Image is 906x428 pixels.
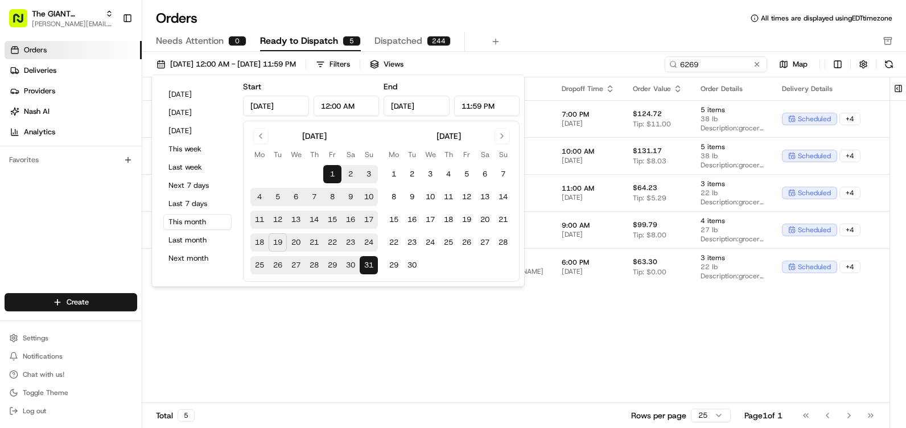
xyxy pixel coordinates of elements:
[403,211,421,229] button: 16
[633,231,666,240] span: Tip: $8.00
[633,146,662,155] span: $131.17
[80,192,138,201] a: Powered byPylon
[701,216,764,225] span: 4 items
[436,130,461,142] div: [DATE]
[476,149,494,160] th: Saturday
[163,105,232,121] button: [DATE]
[458,188,476,206] button: 12
[5,385,137,401] button: Toggle Theme
[250,211,269,229] button: 11
[403,188,421,206] button: 9
[633,257,657,266] span: $63.30
[5,102,142,121] a: Nash AI
[11,46,207,64] p: Welcome 👋
[305,233,323,252] button: 21
[323,256,341,274] button: 29
[287,256,305,274] button: 27
[427,36,451,46] div: 244
[163,87,232,102] button: [DATE]
[250,188,269,206] button: 4
[374,34,422,48] span: Dispatched
[11,11,34,34] img: Nash
[633,220,657,229] span: $99.79
[39,109,187,120] div: Start new chat
[454,96,520,116] input: Time
[24,86,55,96] span: Providers
[701,253,764,262] span: 3 items
[633,267,666,277] span: Tip: $0.00
[494,233,512,252] button: 28
[343,36,361,46] div: 5
[23,406,46,415] span: Log out
[494,211,512,229] button: 21
[458,149,476,160] th: Friday
[494,188,512,206] button: 14
[24,45,47,55] span: Orders
[228,36,246,46] div: 0
[269,233,287,252] button: 19
[163,196,232,212] button: Last 7 days
[5,403,137,419] button: Log out
[341,211,360,229] button: 16
[562,110,615,119] span: 7:00 PM
[269,211,287,229] button: 12
[403,233,421,252] button: 23
[881,56,897,72] button: Refresh
[665,56,767,72] input: Type to search
[5,41,142,59] a: Orders
[360,233,378,252] button: 24
[772,57,815,71] button: Map
[439,211,458,229] button: 18
[421,211,439,229] button: 17
[156,9,197,27] h1: Orders
[5,348,137,364] button: Notifications
[243,96,309,116] input: Date
[458,165,476,183] button: 5
[250,233,269,252] button: 18
[32,8,101,19] span: The GIANT Company
[287,211,305,229] button: 13
[323,188,341,206] button: 8
[631,410,686,421] p: Rows per page
[163,123,232,139] button: [DATE]
[193,112,207,126] button: Start new chat
[287,233,305,252] button: 20
[250,149,269,160] th: Monday
[384,81,397,92] label: End
[562,84,615,93] div: Dropoff Time
[839,150,860,162] div: + 4
[476,211,494,229] button: 20
[701,84,764,93] div: Order Details
[360,149,378,160] th: Sunday
[633,109,662,118] span: $124.72
[360,211,378,229] button: 17
[67,297,89,307] span: Create
[5,82,142,100] a: Providers
[323,165,341,183] button: 1
[839,187,860,199] div: + 4
[163,141,232,157] button: This week
[39,120,144,129] div: We're available if you need us!
[24,106,50,117] span: Nash AI
[384,59,403,69] span: Views
[108,165,183,176] span: API Documentation
[163,178,232,194] button: Next 7 days
[798,188,831,197] span: scheduled
[163,250,232,266] button: Next month
[96,166,105,175] div: 💻
[178,409,195,422] div: 5
[365,56,409,72] button: Views
[476,188,494,206] button: 13
[562,119,615,128] span: [DATE]
[11,109,32,129] img: 1736555255976-a54dd68f-1ca7-489b-9aae-adbdc363a1c4
[163,232,232,248] button: Last month
[701,262,764,271] span: 22 lb
[11,166,20,175] div: 📗
[385,149,403,160] th: Monday
[403,149,421,160] th: Tuesday
[341,149,360,160] th: Saturday
[253,128,269,144] button: Go to previous month
[633,84,682,93] div: Order Value
[5,330,137,346] button: Settings
[5,61,142,80] a: Deliveries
